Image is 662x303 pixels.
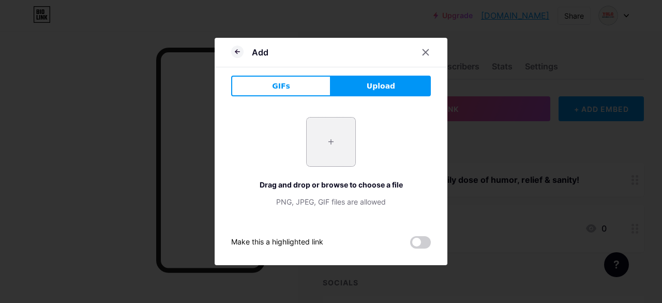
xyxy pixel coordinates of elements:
div: Drag and drop or browse to choose a file [231,179,431,190]
div: PNG, JPEG, GIF files are allowed [231,196,431,207]
span: GIFs [272,81,290,92]
div: Make this a highlighted link [231,236,323,249]
button: GIFs [231,76,331,96]
div: Add [252,46,268,59]
span: Upload [367,81,395,92]
button: Upload [331,76,431,96]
